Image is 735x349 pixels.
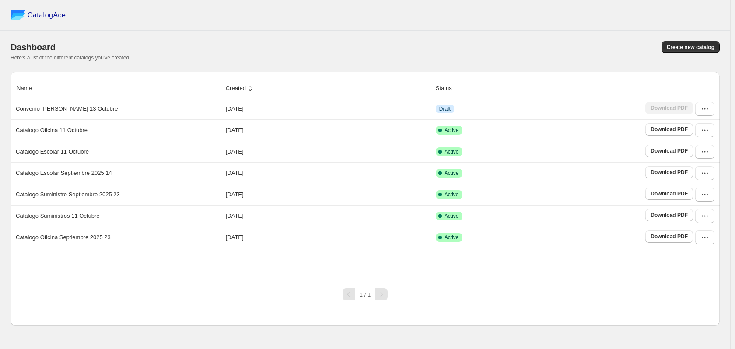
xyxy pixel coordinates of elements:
button: Status [434,80,462,97]
a: Download PDF [645,166,693,178]
a: Download PDF [645,145,693,157]
span: Download PDF [651,169,688,176]
a: Download PDF [645,209,693,221]
p: Catalogo Oficina 11 Octubre [16,126,87,135]
span: Download PDF [651,212,688,219]
p: Convenio [PERSON_NAME] 13 Octubre [16,105,118,113]
button: Name [15,80,42,97]
button: Created [224,80,256,97]
span: Create new catalog [667,44,714,51]
span: Dashboard [10,42,56,52]
img: catalog ace [10,10,25,20]
span: Active [444,191,459,198]
a: Download PDF [645,188,693,200]
td: [DATE] [223,184,433,205]
p: Catálogo Suministros 11 Octubre [16,212,99,220]
p: Catalogo Oficina Septiembre 2025 23 [16,233,111,242]
button: Create new catalog [661,41,720,53]
span: Active [444,213,459,220]
span: 1 / 1 [360,291,371,298]
span: Here's a list of the different catalogs you've created. [10,55,131,61]
span: CatalogAce [28,11,66,20]
span: Download PDF [651,126,688,133]
td: [DATE] [223,162,433,184]
p: Catalogo Escolar 11 Octubre [16,147,89,156]
td: [DATE] [223,141,433,162]
td: [DATE] [223,227,433,248]
td: [DATE] [223,98,433,119]
p: Catalogo Suministro Septiembre 2025 23 [16,190,120,199]
span: Download PDF [651,190,688,197]
span: Active [444,170,459,177]
span: Draft [439,105,451,112]
p: Catalogo Escolar Septiembre 2025 14 [16,169,112,178]
span: Active [444,127,459,134]
span: Download PDF [651,233,688,240]
span: Active [444,234,459,241]
td: [DATE] [223,205,433,227]
a: Download PDF [645,230,693,243]
a: Download PDF [645,123,693,136]
span: Active [444,148,459,155]
td: [DATE] [223,119,433,141]
span: Download PDF [651,147,688,154]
